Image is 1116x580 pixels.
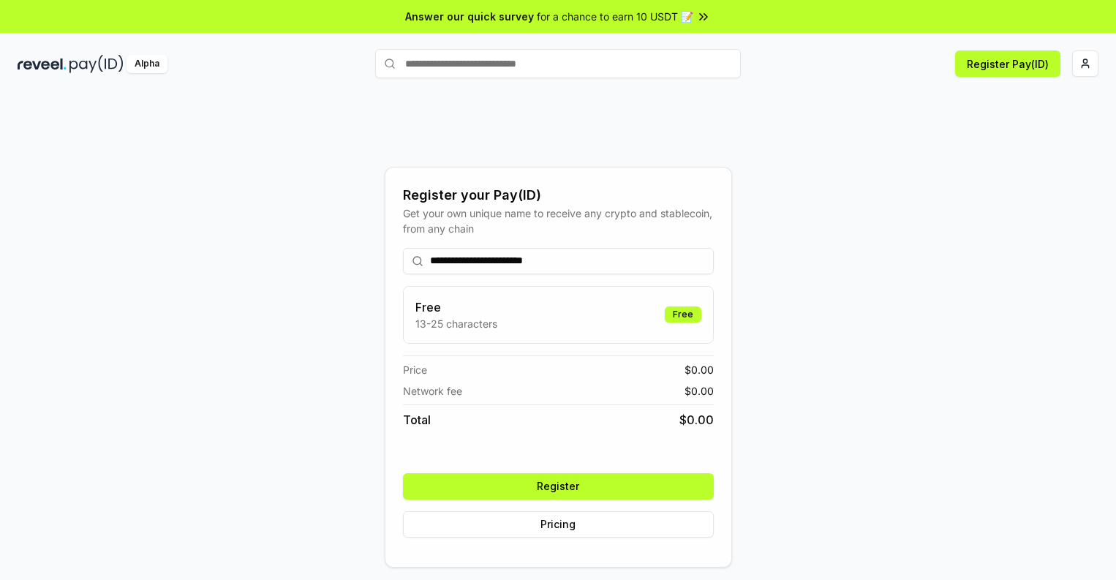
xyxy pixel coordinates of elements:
[665,306,701,323] div: Free
[415,298,497,316] h3: Free
[685,362,714,377] span: $ 0.00
[127,55,167,73] div: Alpha
[537,9,693,24] span: for a chance to earn 10 USDT 📝
[69,55,124,73] img: pay_id
[18,55,67,73] img: reveel_dark
[685,383,714,399] span: $ 0.00
[403,411,431,429] span: Total
[403,206,714,236] div: Get your own unique name to receive any crypto and stablecoin, from any chain
[955,50,1060,77] button: Register Pay(ID)
[405,9,534,24] span: Answer our quick survey
[403,473,714,500] button: Register
[403,185,714,206] div: Register your Pay(ID)
[403,362,427,377] span: Price
[403,383,462,399] span: Network fee
[403,511,714,538] button: Pricing
[679,411,714,429] span: $ 0.00
[415,316,497,331] p: 13-25 characters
